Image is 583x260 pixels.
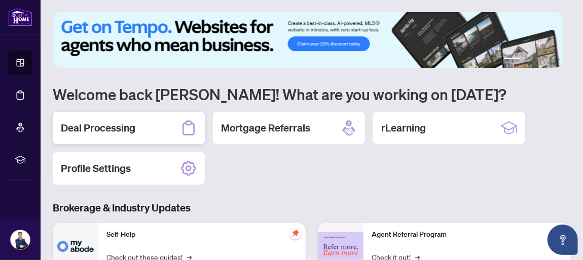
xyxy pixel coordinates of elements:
[318,232,363,260] img: Agent Referral Program
[504,58,520,62] button: 1
[289,227,302,239] span: pushpin
[8,8,32,26] img: logo
[61,161,131,176] h2: Profile Settings
[11,230,30,249] img: Profile Icon
[548,225,578,255] button: Open asap
[221,121,310,135] h2: Mortgage Referrals
[549,58,553,62] button: 5
[53,201,571,215] h3: Brokerage & Industry Updates
[540,58,544,62] button: 4
[372,229,563,240] p: Agent Referral Program
[53,84,571,104] h1: Welcome back [PERSON_NAME]! What are you working on [DATE]?
[532,58,536,62] button: 3
[53,12,563,68] img: Slide 0
[61,121,135,135] h2: Deal Processing
[106,229,298,240] p: Self-Help
[557,58,561,62] button: 6
[381,121,426,135] h2: rLearning
[524,58,528,62] button: 2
